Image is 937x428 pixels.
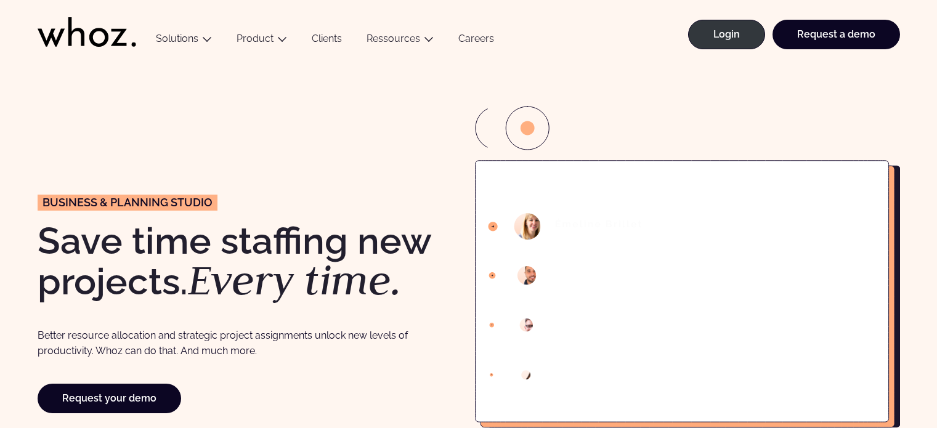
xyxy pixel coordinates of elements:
button: Product [224,33,299,49]
button: Ressources [354,33,446,49]
span: Business & planning Studio [43,197,213,208]
p: Better resource allocation and strategic project assignments unlock new levels of productivity. W... [38,328,420,359]
a: Login [688,20,765,49]
button: Solutions [144,33,224,49]
strong: S [38,219,60,262]
g: Émeline Brillet [555,219,641,228]
a: Clients [299,33,354,49]
em: Every time. [188,252,402,307]
a: Request a demo [773,20,900,49]
a: Careers [446,33,506,49]
a: Product [237,33,274,44]
a: Ressources [367,33,420,44]
h1: ave time staffing new projects. [38,222,463,301]
a: Request your demo [38,384,181,413]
